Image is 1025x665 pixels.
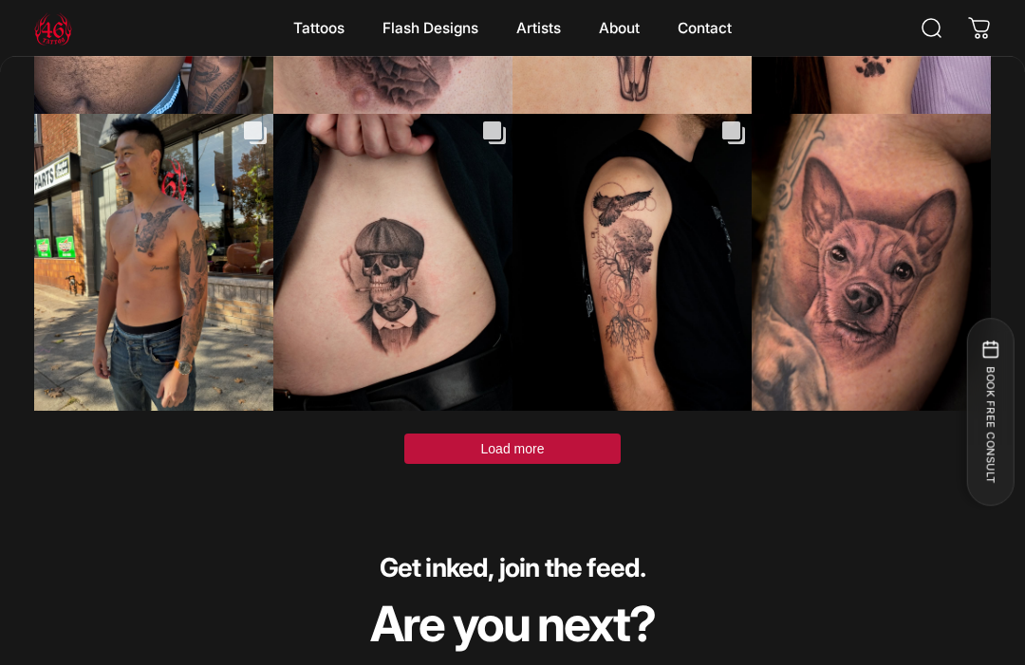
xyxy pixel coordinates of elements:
[274,9,751,48] nav: Primary
[751,112,992,414] img: Fun portrait of this handsome dog 🐶 #portraittattoo #dogtattoo #torontotat...
[274,9,363,48] summary: Tattoos
[499,555,540,581] animate-element: join
[752,114,991,411] a: Fun portrait of this handsome dog 🐶 #portraittattoo #dogtattoo #torontotat...
[512,112,753,414] img: 8.5hrs Tree of life piece for Grant's first tattoo. Thanks! Swipe for a clos...
[580,9,659,48] summary: About
[481,441,545,456] span: Load more
[453,600,530,648] animate-element: you
[380,555,421,581] animate-element: Get
[959,8,1000,49] a: 0 items
[363,9,497,48] summary: Flash Designs
[537,600,655,648] animate-element: next?
[404,434,621,464] button: Load more posts
[497,9,580,48] summary: Artists
[512,114,752,411] a: 8.5hrs Tree of life piece for Grant's first tattoo. Thanks! Swipe for a clos...
[34,114,273,411] a: I want to start posting more healed photos, here's a collection of them from ...
[545,555,583,581] animate-element: the
[33,112,274,414] img: I want to start posting more healed photos, here's a collection of them from ...
[273,114,512,411] a: Stoked to have done this Peaky Blinders inspired piece for Scott's first tatt...
[272,112,513,414] img: Stoked to have done this Peaky Blinders inspired piece for Scott's first tatt...
[587,555,645,581] animate-element: feed.
[659,9,751,48] a: Contact
[425,555,494,581] animate-element: inked,
[966,318,1014,506] button: BOOK FREE CONSULT
[370,600,444,648] animate-element: Are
